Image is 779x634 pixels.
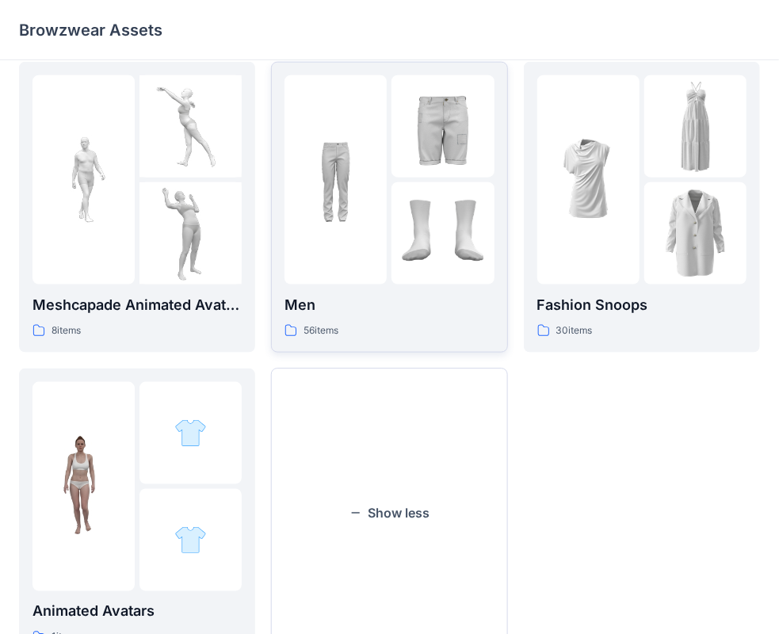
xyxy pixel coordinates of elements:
img: folder 1 [284,128,387,231]
a: folder 1folder 2folder 3Men56items [271,62,507,353]
p: Animated Avatars [32,601,242,623]
a: folder 1folder 2folder 3Meshcapade Animated Avatars8items [19,62,255,353]
p: Meshcapade Animated Avatars [32,294,242,316]
img: folder 2 [644,75,747,178]
p: Browzwear Assets [19,19,162,41]
p: 56 items [304,323,338,339]
img: folder 1 [32,128,135,231]
img: folder 3 [391,182,494,285]
p: 30 items [556,323,593,339]
img: folder 3 [139,182,242,285]
img: folder 3 [174,524,207,556]
p: Fashion Snoops [537,294,747,316]
img: folder 1 [537,128,640,231]
p: 8 items [52,323,81,339]
img: folder 1 [32,435,135,537]
img: folder 2 [174,417,207,449]
img: folder 2 [139,75,242,178]
img: folder 2 [391,75,494,178]
img: folder 3 [644,182,747,285]
p: Men [284,294,494,316]
a: folder 1folder 2folder 3Fashion Snoops30items [524,62,760,353]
